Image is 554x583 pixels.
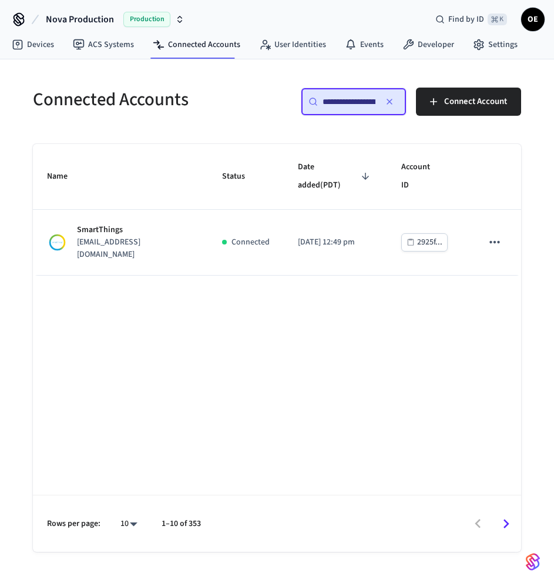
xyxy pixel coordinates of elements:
span: Account ID [401,158,454,195]
span: Nova Production [46,12,114,26]
span: ⌘ K [488,14,507,25]
p: 1–10 of 353 [162,518,201,530]
a: Connected Accounts [143,34,250,55]
p: SmartThings [77,224,194,236]
a: Devices [2,34,63,55]
p: [EMAIL_ADDRESS][DOMAIN_NAME] [77,236,194,261]
a: User Identities [250,34,335,55]
span: Production [123,12,170,27]
span: Name [47,167,83,186]
table: sticky table [33,144,521,276]
span: Connect Account [444,94,507,109]
div: 10 [115,515,143,532]
span: Status [222,167,260,186]
button: Go to next page [492,510,520,538]
div: 2925f... [417,235,442,250]
span: Find by ID [448,14,484,25]
button: Connect Account [416,88,521,116]
p: Connected [231,236,270,249]
img: SeamLogoGradient.69752ec5.svg [526,552,540,571]
a: Settings [464,34,527,55]
img: Smartthings Logo, Square [47,232,68,253]
a: Events [335,34,393,55]
p: [DATE] 12:49 pm [298,236,373,249]
button: 2925f... [401,233,448,252]
a: Developer [393,34,464,55]
h5: Connected Accounts [33,88,270,112]
span: Date added(PDT) [298,158,373,195]
div: Find by ID⌘ K [426,9,516,30]
a: ACS Systems [63,34,143,55]
button: OE [521,8,545,31]
p: Rows per page: [47,518,100,530]
span: OE [522,9,543,30]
